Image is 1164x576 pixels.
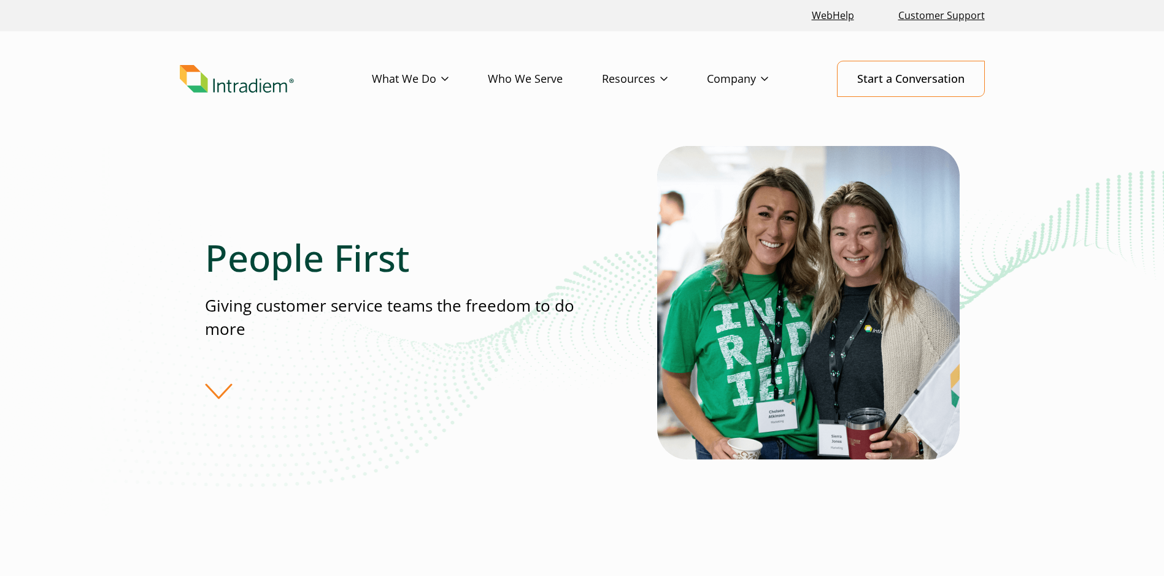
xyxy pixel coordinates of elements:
a: Link to homepage of Intradiem [180,65,372,93]
a: Company [707,61,807,97]
a: Resources [602,61,707,97]
a: Who We Serve [488,61,602,97]
img: Intradiem [180,65,294,93]
a: Start a Conversation [837,61,985,97]
a: What We Do [372,61,488,97]
img: Two contact center partners from Intradiem smiling [657,146,960,459]
a: Link opens in a new window [807,2,859,29]
h1: People First [205,236,582,280]
p: Giving customer service teams the freedom to do more [205,294,582,340]
a: Customer Support [893,2,990,29]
